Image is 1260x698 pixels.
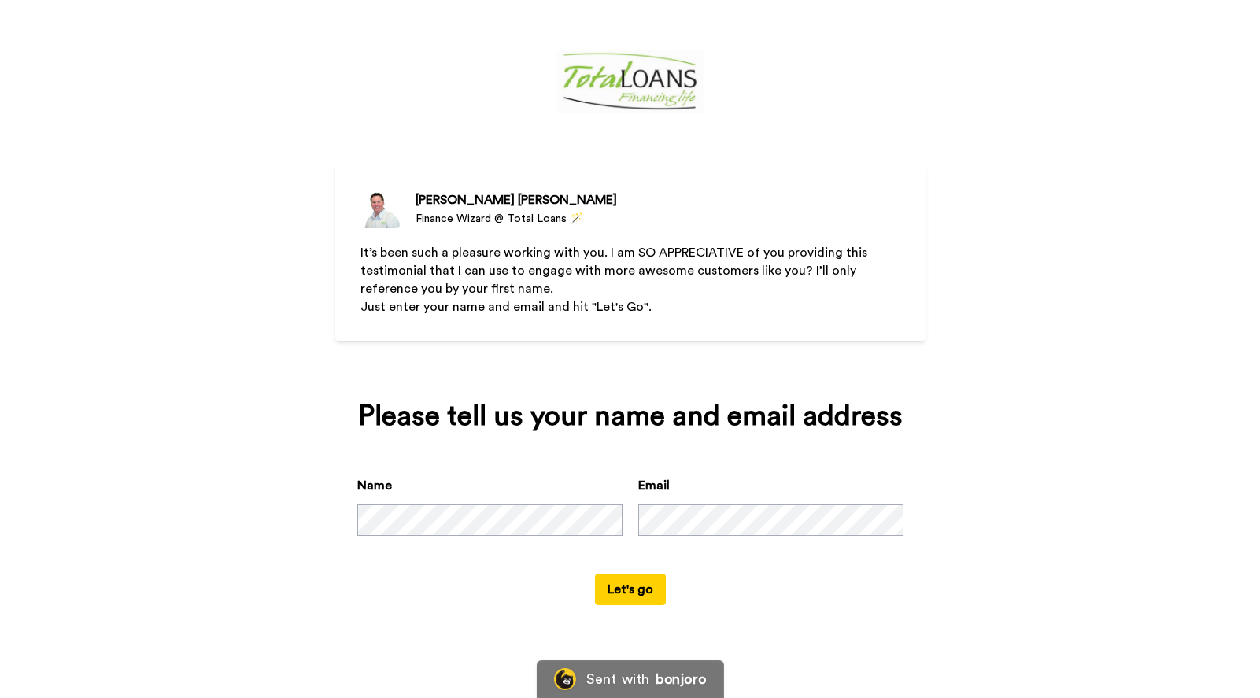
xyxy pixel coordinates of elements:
img: Finance Wizard @ Total Loans 🪄 [360,189,400,228]
div: Please tell us your name and email address [357,401,903,432]
label: Email [638,476,670,495]
button: Let's go [595,574,666,605]
a: Bonjoro LogoSent withbonjoro [536,660,723,698]
span: It’s been such a pleasure working with you. I am SO APPRECIATIVE of you providing this testimonia... [360,246,870,295]
div: [PERSON_NAME] [PERSON_NAME] [416,190,617,209]
div: bonjoro [656,672,706,686]
div: Sent with [586,672,649,686]
div: Finance Wizard @ Total Loans 🪄 [416,211,617,227]
img: https://cdn.bonjoro.com/media/980753b2-d8ab-41dd-8b04-0bd2528e225a/e70b27e7-77e1-4ece-9817-16151a... [556,50,704,113]
img: Bonjoro Logo [553,668,575,690]
span: Just enter your name and email and hit "Let's Go". [360,301,652,313]
label: Name [357,476,392,495]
